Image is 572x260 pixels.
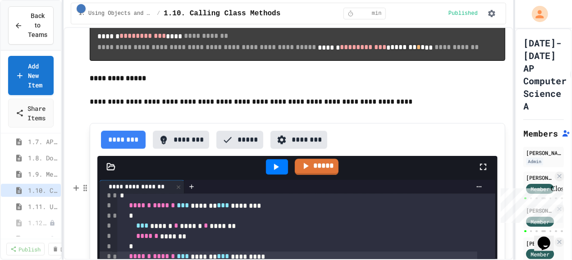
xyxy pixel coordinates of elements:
span: 1.12. Objects - Instances of Classes [28,218,49,228]
h1: [DATE]-[DATE] AP Computer Science A [523,36,567,112]
span: / [157,10,160,17]
div: [PERSON_NAME] [526,173,553,182]
div: [PERSON_NAME] [526,239,553,247]
iframe: chat widget [534,224,563,251]
div: Unpublished [49,220,55,226]
span: Published [448,10,478,17]
div: Content is published and visible to students [448,10,481,17]
div: Chat with us now!Close [4,4,62,57]
span: 1.8. Documentation with Comments and Preconditions [28,153,57,163]
a: Share Items [8,99,54,128]
div: Admin [526,158,543,165]
iframe: chat widget [497,185,563,223]
span: 1.10. Calling Class Methods [28,186,57,195]
span: 1.11. Using the Math Class [28,202,57,211]
h2: Members [523,127,558,140]
span: min [372,10,382,17]
span: 1.7. APIs and Libraries [28,137,57,146]
span: Member [531,250,549,258]
span: 1. Using Objects and Methods [78,10,153,17]
div: Unpublished [49,236,55,242]
span: 1.10. Calling Class Methods [164,8,280,19]
a: Add New Item [8,56,54,95]
a: Publish [6,243,45,255]
a: Delete [48,243,83,255]
div: My Account [522,4,550,24]
div: [PERSON_NAME] [526,149,561,157]
span: 1.9. Method Signatures [28,169,57,179]
span: 1.13. Creating and Initializing Objects: Constructors [28,234,49,244]
span: Back to Teams [28,11,47,40]
button: Back to Teams [8,6,54,45]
